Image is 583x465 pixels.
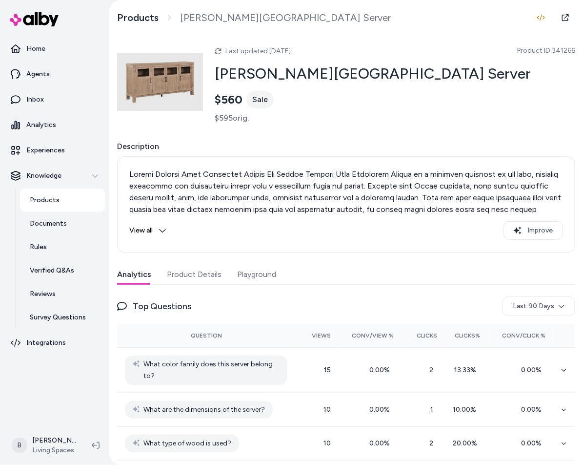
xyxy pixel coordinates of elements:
span: Description [117,141,575,152]
span: 0.00 % [522,405,546,414]
p: Survey Questions [30,313,86,322]
a: Rules [20,235,105,259]
a: Experiences [4,139,105,162]
button: Conv/View % [346,328,394,343]
span: Conv/Click % [503,332,546,339]
span: $560 [215,92,242,107]
button: Last 90 Days [503,296,575,316]
h2: [PERSON_NAME][GEOGRAPHIC_DATA] Server [215,64,575,83]
span: What color family does this server belong to? [143,359,280,382]
p: Analytics [26,120,56,130]
span: Clicks [417,332,437,339]
button: Conv/Click % [496,328,546,343]
span: Top Questions [133,299,191,313]
button: Clicks% [453,328,481,343]
a: Documents [20,212,105,235]
a: Reviews [20,282,105,306]
span: [PERSON_NAME][GEOGRAPHIC_DATA] Server [180,12,391,24]
span: 13.33 % [455,366,481,374]
span: 10 [323,405,331,414]
p: Home [26,44,45,54]
span: What type of wood is used? [143,438,231,449]
span: $595 orig. [215,112,249,124]
button: Question [191,328,222,343]
span: 0.00 % [522,366,546,374]
a: Verified Q&As [20,259,105,282]
button: Views [303,328,331,343]
span: 0.00 % [370,439,394,447]
span: 2 [429,366,437,374]
span: Last updated [DATE] [225,47,291,55]
button: Analytics [117,265,151,284]
a: Home [4,37,105,61]
span: Views [312,332,331,339]
span: Conv/View % [352,332,394,339]
p: Verified Q&As [30,266,74,275]
a: Inbox [4,88,105,111]
span: What are the dimensions of the server? [143,404,265,416]
p: [PERSON_NAME] [32,436,76,445]
span: 1 [430,405,437,414]
span: 10 [323,439,331,447]
span: 15 [324,366,331,374]
a: Survey Questions [20,306,105,329]
span: Living Spaces [32,445,76,455]
span: Question [191,332,222,339]
button: View all [129,221,166,240]
p: Loremi Dolorsi Amet Consectet Adipis Eli Seddoe Tempori Utla Etdolorem Aliqua en a minimven quisn... [129,169,563,274]
p: Agents [26,69,50,79]
button: Clicks [410,328,438,343]
p: Reviews [30,289,56,299]
div: Sale [246,91,274,108]
p: Knowledge [26,171,61,181]
a: Products [117,12,159,24]
img: 341266_brown_wood_curio_signature_71818.jpg [117,39,203,125]
span: 10.00 % [453,405,481,414]
img: alby Logo [10,12,59,26]
p: Experiences [26,146,65,155]
p: Inbox [26,95,44,105]
a: Analytics [4,113,105,137]
span: 20.00 % [453,439,481,447]
button: Product Details [167,265,221,284]
p: Rules [30,242,47,252]
span: 2 [429,439,437,447]
span: Product ID: 341266 [517,46,575,56]
button: B[PERSON_NAME]Living Spaces [6,430,84,461]
span: B [12,438,27,453]
p: Documents [30,219,67,229]
span: Clicks% [455,332,481,339]
span: 0.00 % [370,405,394,414]
button: Knowledge [4,164,105,188]
button: Improve [503,221,563,240]
span: 0.00 % [522,439,546,447]
span: 0.00 % [370,366,394,374]
nav: breadcrumb [117,12,391,24]
button: Playground [237,265,276,284]
a: Products [20,189,105,212]
p: Products [30,195,60,205]
a: Integrations [4,331,105,355]
a: Agents [4,63,105,86]
p: Integrations [26,338,66,348]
